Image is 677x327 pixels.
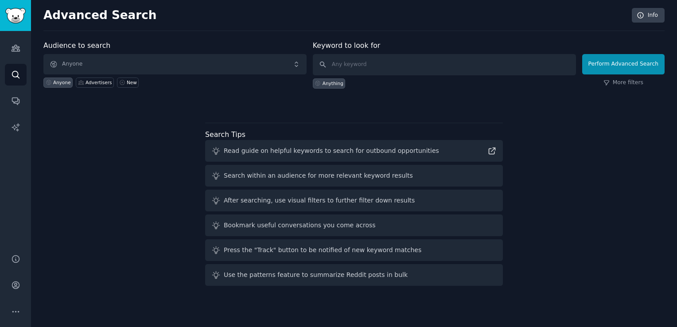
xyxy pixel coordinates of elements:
[205,130,245,139] label: Search Tips
[86,79,112,86] div: Advertisers
[224,270,408,280] div: Use the patterns feature to summarize Reddit posts in bulk
[5,8,26,23] img: GummySearch logo
[43,54,307,74] button: Anyone
[603,79,643,87] a: More filters
[582,54,665,74] button: Perform Advanced Search
[224,196,415,205] div: After searching, use visual filters to further filter down results
[313,54,576,75] input: Any keyword
[632,8,665,23] a: Info
[43,41,110,50] label: Audience to search
[313,41,381,50] label: Keyword to look for
[224,171,413,180] div: Search within an audience for more relevant keyword results
[224,221,376,230] div: Bookmark useful conversations you come across
[53,79,71,86] div: Anyone
[127,79,137,86] div: New
[117,78,139,88] a: New
[224,245,421,255] div: Press the "Track" button to be notified of new keyword matches
[224,146,439,156] div: Read guide on helpful keywords to search for outbound opportunities
[323,80,343,86] div: Anything
[43,8,627,23] h2: Advanced Search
